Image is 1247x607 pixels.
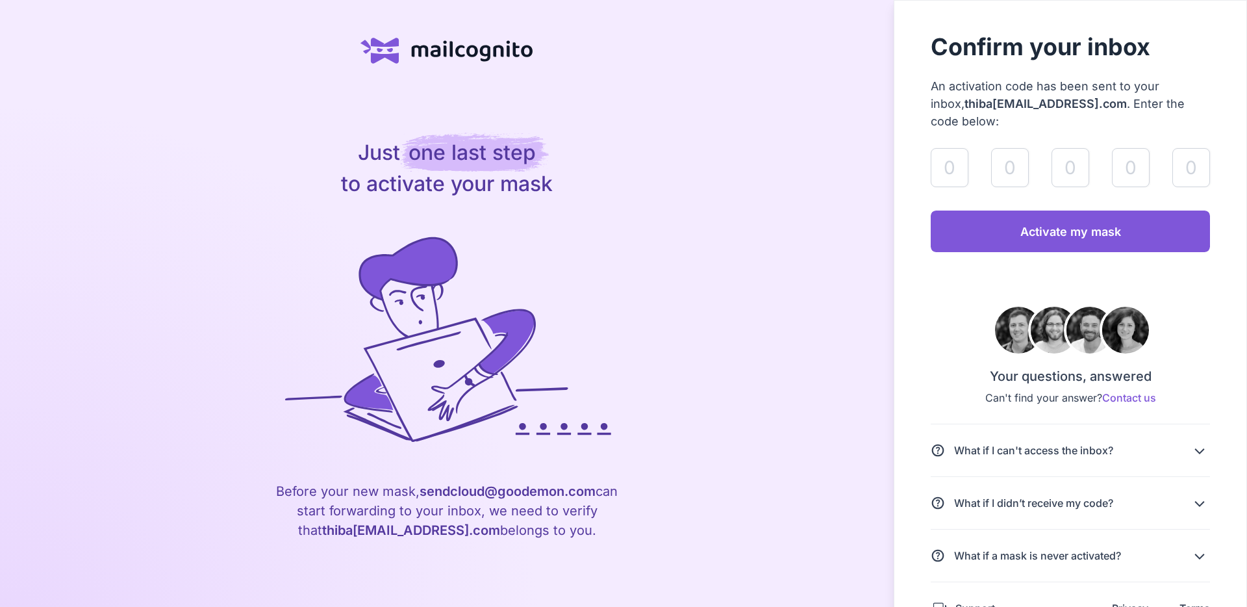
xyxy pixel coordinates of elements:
input: 0 [1052,148,1089,187]
div: What if I can't access the inbox? [954,443,1113,458]
input: 0 [1172,148,1210,187]
h1: Confirm your inbox [931,29,1210,64]
input: 0 [931,148,968,187]
div: What if I didn’t receive my code? [954,495,1113,511]
div: Your questions, answered [985,367,1156,386]
div: Can't find your answer? [985,390,1156,406]
div: What if a mask is never activated? [954,548,1121,563]
span: thiba .com [322,523,500,538]
a: Contact us [1102,391,1156,404]
input: 0 [1112,148,1150,187]
div: An activation code has been sent to your inbox, . Enter the code below: [931,77,1210,130]
div: Before your new mask, can start forwarding to your inbox, we need to verify that belongs to you. [265,482,629,540]
span: [EMAIL_ADDRESS] [992,97,1099,110]
span: loud@goodemon [458,484,564,499]
span: one last step [401,132,549,172]
form: validateAlias [931,148,1210,252]
span: thiba .com [964,97,1127,110]
input: 0 [991,148,1029,187]
a: Activate my mask [931,211,1210,252]
span: sendc .com [420,484,596,499]
span: [EMAIL_ADDRESS] [353,523,469,538]
span: Just [358,140,400,165]
div: to activate your mask [341,137,553,200]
